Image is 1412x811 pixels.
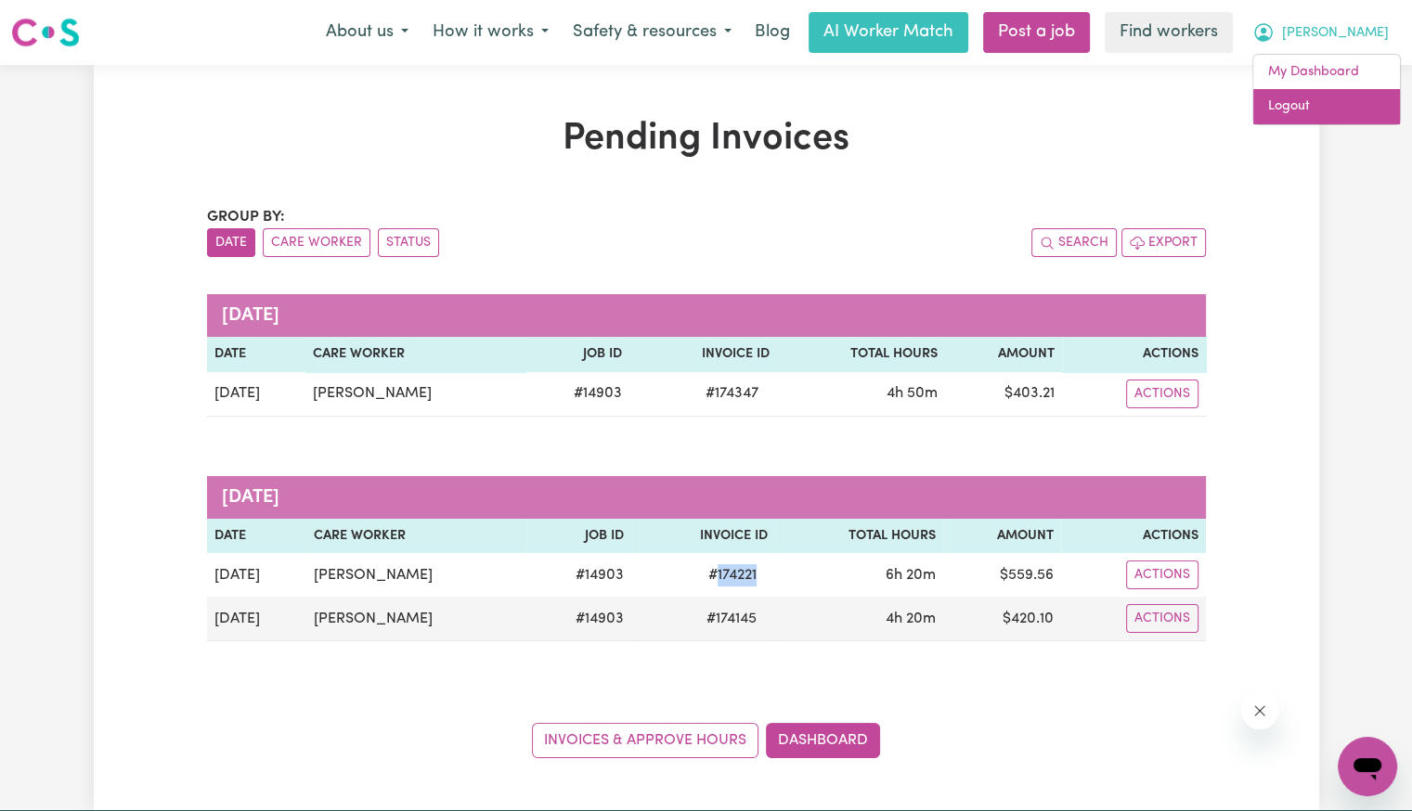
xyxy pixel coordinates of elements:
[775,519,944,554] th: Total Hours
[305,337,525,372] th: Care Worker
[1126,560,1198,589] button: Actions
[305,372,525,417] td: [PERSON_NAME]
[421,13,561,52] button: How it works
[561,13,744,52] button: Safety & resources
[1031,228,1117,257] button: Search
[744,12,801,53] a: Blog
[943,553,1061,597] td: $ 559.56
[629,337,777,372] th: Invoice ID
[1126,604,1198,633] button: Actions
[11,16,80,49] img: Careseekers logo
[1105,12,1233,53] a: Find workers
[1061,519,1205,554] th: Actions
[207,519,306,554] th: Date
[697,564,768,586] span: # 174221
[1062,337,1205,372] th: Actions
[207,117,1206,161] h1: Pending Invoices
[1253,89,1400,124] a: Logout
[631,519,775,554] th: Invoice ID
[887,386,938,401] span: 4 hours 50 minutes
[525,372,629,417] td: # 14903
[207,294,1206,337] caption: [DATE]
[526,597,630,641] td: # 14903
[378,228,439,257] button: sort invoices by paid status
[263,228,370,257] button: sort invoices by care worker
[207,372,306,417] td: [DATE]
[943,519,1061,554] th: Amount
[695,608,768,630] span: # 174145
[207,210,285,225] span: Group by:
[207,228,255,257] button: sort invoices by date
[526,553,630,597] td: # 14903
[945,372,1062,417] td: $ 403.21
[1240,13,1401,52] button: My Account
[1121,228,1206,257] button: Export
[207,337,306,372] th: Date
[694,382,770,405] span: # 174347
[945,337,1062,372] th: Amount
[1253,55,1400,90] a: My Dashboard
[207,597,306,641] td: [DATE]
[532,723,758,758] a: Invoices & Approve Hours
[1282,23,1389,44] span: [PERSON_NAME]
[525,337,629,372] th: Job ID
[314,13,421,52] button: About us
[1241,692,1278,729] iframe: Close message
[943,597,1061,641] td: $ 420.10
[1338,737,1397,796] iframe: Button to launch messaging window
[1252,54,1401,125] div: My Account
[306,597,527,641] td: [PERSON_NAME]
[11,11,80,54] a: Careseekers logo
[11,13,112,28] span: Need any help?
[306,519,527,554] th: Care Worker
[777,337,945,372] th: Total Hours
[207,476,1206,519] caption: [DATE]
[766,723,880,758] a: Dashboard
[1126,380,1198,408] button: Actions
[207,553,306,597] td: [DATE]
[526,519,630,554] th: Job ID
[983,12,1090,53] a: Post a job
[886,568,936,583] span: 6 hours 20 minutes
[886,611,936,626] span: 4 hours 20 minutes
[809,12,968,53] a: AI Worker Match
[306,553,527,597] td: [PERSON_NAME]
